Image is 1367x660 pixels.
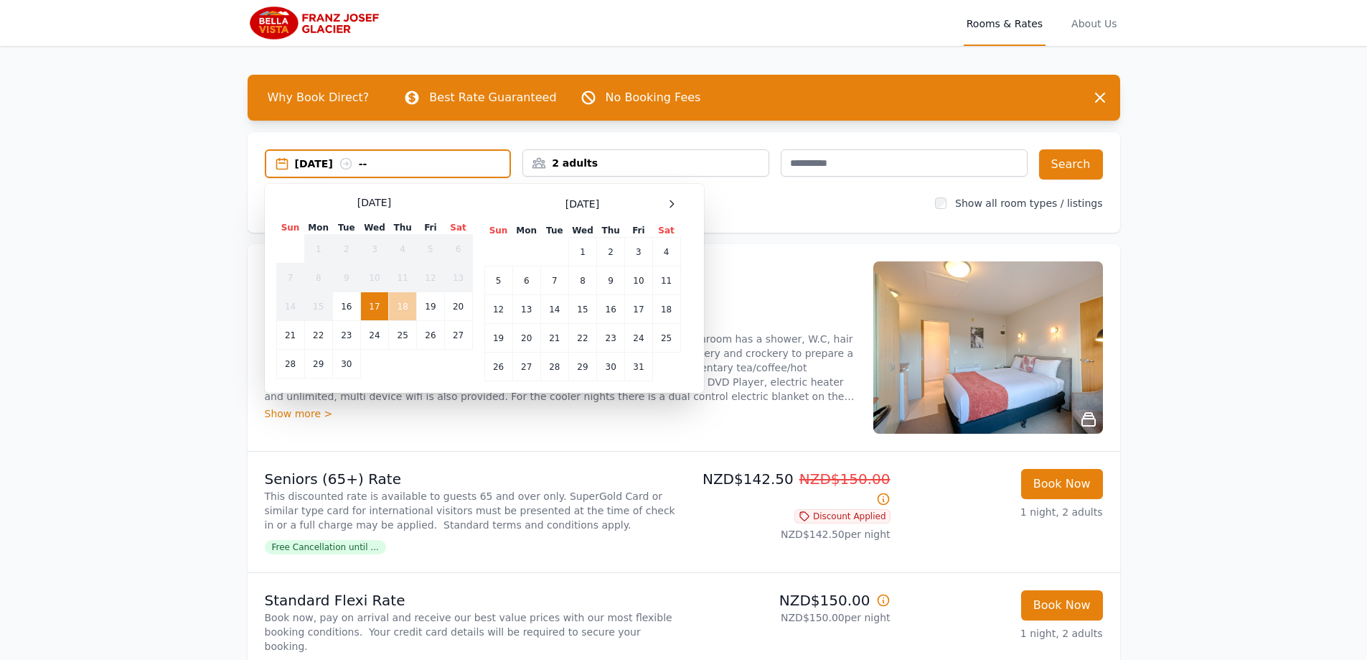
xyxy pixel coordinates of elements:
td: 10 [360,264,388,292]
th: Sun [484,224,512,238]
td: 4 [652,238,680,266]
p: NZD$150.00 per night [690,610,891,625]
td: 17 [360,292,388,321]
th: Sun [276,221,304,235]
td: 4 [389,235,417,264]
td: 7 [540,266,568,295]
td: 19 [484,324,512,353]
th: Wed [360,221,388,235]
td: 21 [540,324,568,353]
p: NZD$142.50 per night [690,527,891,542]
td: 30 [332,350,360,378]
td: 20 [444,292,472,321]
td: 13 [512,295,540,324]
th: Thu [389,221,417,235]
td: 29 [304,350,332,378]
button: Book Now [1021,590,1103,621]
th: Mon [304,221,332,235]
img: Bella Vista Franz Josef Glacier [248,6,385,40]
td: 23 [597,324,625,353]
th: Tue [332,221,360,235]
td: 27 [512,353,540,381]
td: 2 [597,238,625,266]
label: Show all room types / listings [955,197,1102,209]
td: 29 [568,353,596,381]
td: 26 [417,321,444,350]
td: 3 [625,238,652,266]
th: Fri [625,224,652,238]
td: 9 [332,264,360,292]
button: Search [1039,149,1103,180]
td: 24 [625,324,652,353]
td: 23 [332,321,360,350]
td: 7 [276,264,304,292]
td: 26 [484,353,512,381]
p: 1 night, 2 adults [902,626,1103,641]
td: 16 [597,295,625,324]
span: Discount Applied [794,509,891,524]
td: 28 [540,353,568,381]
td: 25 [652,324,680,353]
td: 27 [444,321,472,350]
th: Tue [540,224,568,238]
p: Seniors (65+) Rate [265,469,678,489]
td: 22 [304,321,332,350]
td: 18 [652,295,680,324]
span: [DATE] [565,197,599,211]
span: Why Book Direct? [256,83,381,112]
td: 5 [484,266,512,295]
td: 14 [540,295,568,324]
td: 10 [625,266,652,295]
p: This discounted rate is available to guests 65 and over only. SuperGold Card or similar type card... [265,489,678,532]
th: Thu [597,224,625,238]
td: 31 [625,353,652,381]
td: 11 [389,264,417,292]
td: 19 [417,292,444,321]
td: 17 [625,295,652,324]
td: 22 [568,324,596,353]
td: 24 [360,321,388,350]
div: 2 adults [523,156,769,170]
td: 3 [360,235,388,264]
td: 1 [304,235,332,264]
th: Mon [512,224,540,238]
p: Book now, pay on arrival and receive our best value prices with our most flexible booking conditi... [265,610,678,654]
td: 16 [332,292,360,321]
td: 12 [417,264,444,292]
td: 12 [484,295,512,324]
td: 8 [304,264,332,292]
p: Best Rate Guaranteed [429,89,556,106]
td: 11 [652,266,680,295]
td: 8 [568,266,596,295]
p: NZD$150.00 [690,590,891,610]
td: 6 [512,266,540,295]
p: No Booking Fees [606,89,701,106]
td: 25 [389,321,417,350]
th: Fri [417,221,444,235]
span: Free Cancellation until ... [265,540,386,554]
td: 15 [304,292,332,321]
td: 14 [276,292,304,321]
div: Show more > [265,406,856,421]
td: 6 [444,235,472,264]
td: 2 [332,235,360,264]
button: Book Now [1021,469,1103,499]
p: Standard Flexi Rate [265,590,678,610]
td: 1 [568,238,596,266]
span: [DATE] [357,195,391,210]
th: Sat [444,221,472,235]
td: 28 [276,350,304,378]
td: 20 [512,324,540,353]
span: NZD$150.00 [799,470,891,488]
th: Wed [568,224,596,238]
td: 9 [597,266,625,295]
td: 5 [417,235,444,264]
td: 30 [597,353,625,381]
th: Sat [652,224,680,238]
td: 18 [389,292,417,321]
p: NZD$142.50 [690,469,891,509]
td: 15 [568,295,596,324]
p: 1 night, 2 adults [902,505,1103,519]
td: 13 [444,264,472,292]
td: 21 [276,321,304,350]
